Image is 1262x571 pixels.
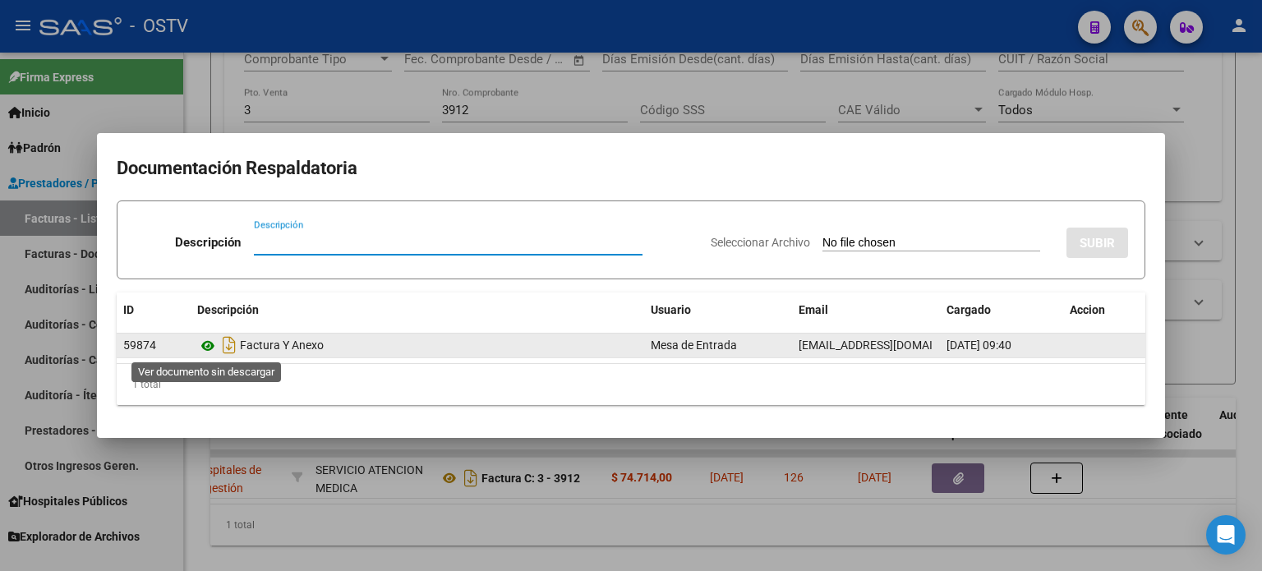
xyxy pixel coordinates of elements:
div: Open Intercom Messenger [1206,515,1246,555]
span: Accion [1070,303,1105,316]
span: SUBIR [1080,236,1115,251]
datatable-header-cell: Cargado [940,292,1063,328]
span: Usuario [651,303,691,316]
span: 59874 [123,338,156,352]
datatable-header-cell: ID [117,292,191,328]
i: Descargar documento [219,332,240,358]
span: [EMAIL_ADDRESS][DOMAIN_NAME] [799,338,981,352]
span: Mesa de Entrada [651,338,737,352]
div: 1 total [117,364,1145,405]
datatable-header-cell: Accion [1063,292,1145,328]
datatable-header-cell: Usuario [644,292,792,328]
span: Email [799,303,828,316]
button: SUBIR [1066,228,1128,258]
span: Cargado [946,303,991,316]
div: Factura Y Anexo [197,332,638,358]
datatable-header-cell: Email [792,292,940,328]
h2: Documentación Respaldatoria [117,153,1145,184]
span: [DATE] 09:40 [946,338,1011,352]
span: Seleccionar Archivo [711,236,810,249]
p: Descripción [175,233,241,252]
span: Descripción [197,303,259,316]
span: ID [123,303,134,316]
datatable-header-cell: Descripción [191,292,644,328]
